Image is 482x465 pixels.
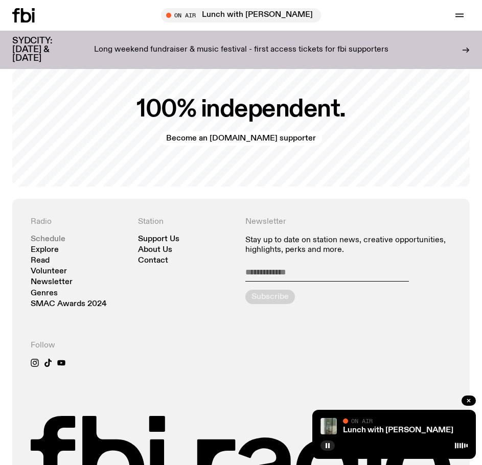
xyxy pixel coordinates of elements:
[351,417,373,424] span: On Air
[31,257,50,265] a: Read
[31,300,107,308] a: SMAC Awards 2024
[138,217,237,227] h4: Station
[12,37,78,63] h3: SYDCITY: [DATE] & [DATE]
[94,45,388,55] p: Long weekend fundraiser & music festival - first access tickets for fbi supporters
[343,426,453,434] a: Lunch with [PERSON_NAME]
[138,257,168,265] a: Contact
[31,268,67,275] a: Volunteer
[245,217,452,227] h4: Newsletter
[136,98,346,121] h2: 100% independent.
[138,236,179,243] a: Support Us
[245,290,295,304] button: Subscribe
[161,8,321,22] button: On AirLunch with [PERSON_NAME]
[31,278,73,286] a: Newsletter
[138,246,172,254] a: About Us
[245,236,452,255] p: Stay up to date on station news, creative opportunities, highlights, perks and more.
[31,290,58,297] a: Genres
[31,341,130,351] h4: Follow
[31,236,65,243] a: Schedule
[31,246,59,254] a: Explore
[160,131,322,146] a: Become an [DOMAIN_NAME] supporter
[31,217,130,227] h4: Radio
